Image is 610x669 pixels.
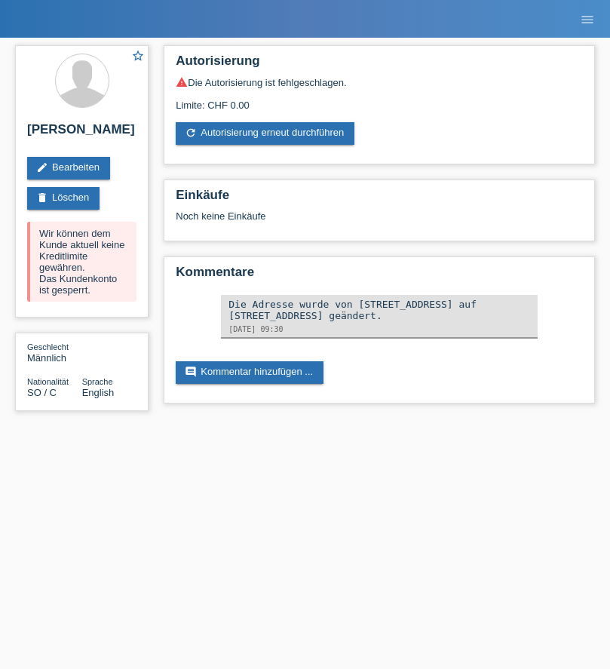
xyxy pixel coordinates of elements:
div: Männlich [27,341,82,364]
div: Die Autorisierung ist fehlgeschlagen. [176,76,583,88]
a: menu [572,14,602,23]
i: warning [176,76,188,88]
h2: [PERSON_NAME] [27,122,136,145]
i: refresh [185,127,197,139]
a: star_border [131,49,145,65]
h2: Autorisierung [176,54,583,76]
div: Wir können dem Kunde aktuell keine Kreditlimite gewähren. Das Kundenkonto ist gesperrt. [27,222,136,302]
a: commentKommentar hinzufügen ... [176,361,323,384]
div: Limite: CHF 0.00 [176,88,583,111]
span: Nationalität [27,377,69,386]
h2: Einkäufe [176,188,583,210]
div: Noch keine Einkäufe [176,210,583,233]
i: menu [580,12,595,27]
a: editBearbeiten [27,157,110,180]
a: refreshAutorisierung erneut durchführen [176,122,354,145]
i: star_border [131,49,145,63]
span: Geschlecht [27,342,69,351]
a: deleteLöschen [27,187,100,210]
i: edit [36,161,48,173]
i: comment [185,366,197,378]
h2: Kommentare [176,265,583,287]
div: [DATE] 09:30 [228,325,530,333]
div: Die Adresse wurde von [STREET_ADDRESS] auf [STREET_ADDRESS] geändert. [228,299,530,321]
span: Somalia / C / 27.04.2015 [27,387,57,398]
i: delete [36,192,48,204]
span: Sprache [82,377,113,386]
span: English [82,387,115,398]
